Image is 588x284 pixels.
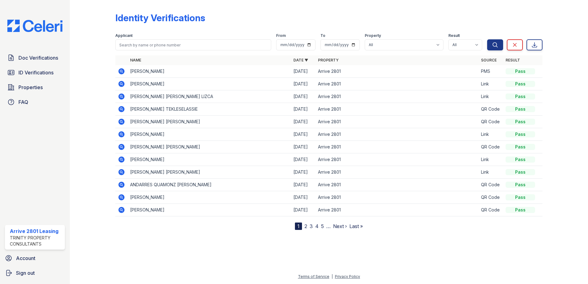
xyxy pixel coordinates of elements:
[481,58,497,62] a: Source
[291,204,316,216] td: [DATE]
[291,166,316,179] td: [DATE]
[291,78,316,90] td: [DATE]
[506,207,535,213] div: Pass
[316,166,479,179] td: Arrive 2801
[291,141,316,153] td: [DATE]
[128,65,291,78] td: [PERSON_NAME]
[291,179,316,191] td: [DATE]
[5,81,65,93] a: Properties
[333,223,347,229] a: Next ›
[506,169,535,175] div: Pass
[479,78,503,90] td: Link
[318,58,339,62] a: Property
[115,12,205,23] div: Identity Verifications
[10,235,62,247] div: Trinity Property Consultants
[16,254,35,262] span: Account
[479,128,503,141] td: Link
[128,78,291,90] td: [PERSON_NAME]
[316,204,479,216] td: Arrive 2801
[2,252,67,264] a: Account
[115,39,271,50] input: Search by name or phone number
[479,191,503,204] td: QR Code
[128,103,291,116] td: [PERSON_NAME] TEKLESELASSIE
[276,33,286,38] label: From
[2,267,67,279] a: Sign out
[128,90,291,103] td: [PERSON_NAME] [PERSON_NAME] LIZCA
[291,103,316,116] td: [DATE]
[128,153,291,166] td: [PERSON_NAME]
[298,274,329,279] a: Terms of Service
[506,106,535,112] div: Pass
[2,20,67,32] img: CE_Logo_Blue-a8612792a0a2168367f1c8372b55b34899dd931a85d93a1a3d3e32e68fde9ad4.png
[479,65,503,78] td: PMS
[506,182,535,188] div: Pass
[18,98,28,106] span: FAQ
[291,65,316,78] td: [DATE]
[128,128,291,141] td: [PERSON_NAME]
[506,156,535,163] div: Pass
[479,103,503,116] td: QR Code
[128,204,291,216] td: [PERSON_NAME]
[506,58,520,62] a: Result
[316,65,479,78] td: Arrive 2801
[291,128,316,141] td: [DATE]
[326,223,331,230] span: …
[316,78,479,90] td: Arrive 2801
[316,90,479,103] td: Arrive 2801
[291,153,316,166] td: [DATE]
[448,33,460,38] label: Result
[5,96,65,108] a: FAQ
[18,84,43,91] span: Properties
[295,223,302,230] div: 1
[316,191,479,204] td: Arrive 2801
[332,274,333,279] div: |
[316,116,479,128] td: Arrive 2801
[128,166,291,179] td: [PERSON_NAME] [PERSON_NAME]
[335,274,360,279] a: Privacy Policy
[506,144,535,150] div: Pass
[18,69,54,76] span: ID Verifications
[304,223,307,229] a: 2
[365,33,381,38] label: Property
[479,166,503,179] td: Link
[479,116,503,128] td: QR Code
[506,81,535,87] div: Pass
[506,131,535,137] div: Pass
[506,68,535,74] div: Pass
[320,33,325,38] label: To
[5,66,65,79] a: ID Verifications
[10,227,62,235] div: Arrive 2801 Leasing
[130,58,141,62] a: Name
[315,223,319,229] a: 4
[506,119,535,125] div: Pass
[18,54,58,61] span: Doc Verifications
[316,128,479,141] td: Arrive 2801
[506,93,535,100] div: Pass
[128,141,291,153] td: [PERSON_NAME] [PERSON_NAME]
[321,223,324,229] a: 5
[128,191,291,204] td: [PERSON_NAME]
[16,269,35,277] span: Sign out
[5,52,65,64] a: Doc Verifications
[479,141,503,153] td: QR Code
[479,179,503,191] td: QR Code
[115,33,133,38] label: Applicant
[479,90,503,103] td: Link
[349,223,363,229] a: Last »
[291,191,316,204] td: [DATE]
[316,141,479,153] td: Arrive 2801
[316,179,479,191] td: Arrive 2801
[291,90,316,103] td: [DATE]
[310,223,313,229] a: 3
[479,204,503,216] td: QR Code
[506,194,535,200] div: Pass
[128,179,291,191] td: ANDARRES QUAMONZ [PERSON_NAME]
[316,103,479,116] td: Arrive 2801
[316,153,479,166] td: Arrive 2801
[293,58,308,62] a: Date ▼
[479,153,503,166] td: Link
[128,116,291,128] td: [PERSON_NAME] [PERSON_NAME]
[291,116,316,128] td: [DATE]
